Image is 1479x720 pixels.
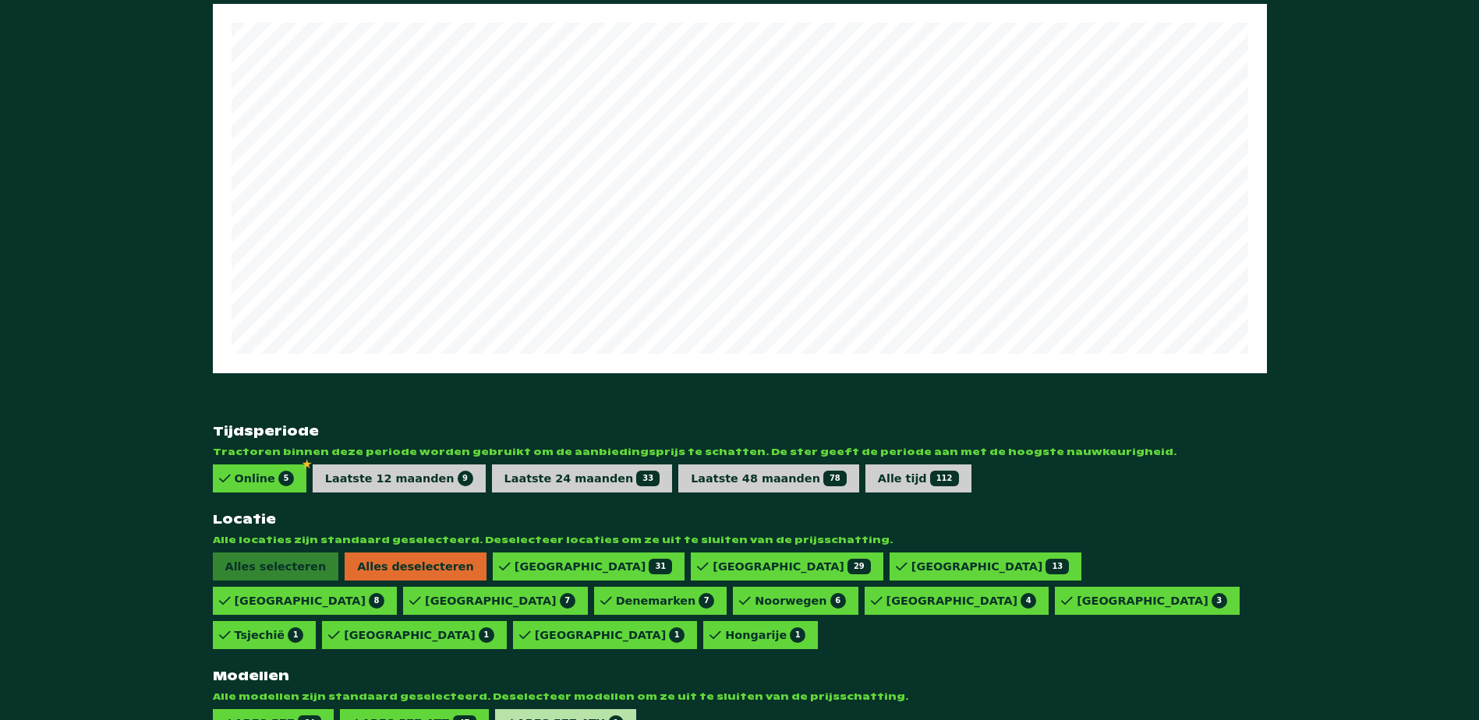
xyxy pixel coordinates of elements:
span: 1 [790,627,805,643]
div: Alle tijd [878,471,959,486]
div: [GEOGRAPHIC_DATA] [344,627,494,643]
span: 8 [369,593,384,609]
span: 13 [1046,559,1069,574]
div: [GEOGRAPHIC_DATA] [713,559,870,574]
strong: Tijdsperiode [213,423,1267,439]
div: [GEOGRAPHIC_DATA] [886,593,1037,609]
div: [GEOGRAPHIC_DATA] [1077,593,1227,609]
div: [GEOGRAPHIC_DATA] [911,559,1069,574]
div: Noorwegen [755,593,845,609]
div: [GEOGRAPHIC_DATA] [235,593,385,609]
span: Alle locaties zijn standaard geselecteerd. Deselecteer locaties om ze uit te sluiten van de prijs... [213,534,1267,546]
span: 4 [1021,593,1036,609]
span: 7 [699,593,714,609]
div: Tsjechië [235,627,304,643]
span: 33 [636,471,660,486]
div: Online [235,471,294,486]
div: Laatste 48 maanden [691,471,847,486]
div: Denemarken [616,593,715,609]
span: 1 [288,627,303,643]
div: Hongarije [725,627,805,643]
div: [GEOGRAPHIC_DATA] [535,627,685,643]
span: Tractoren binnen deze periode worden gebruikt om de aanbiedingsprijs te schatten. De ster geeft d... [213,446,1267,458]
span: 3 [1212,593,1227,609]
strong: Locatie [213,511,1267,528]
span: 1 [479,627,494,643]
div: [GEOGRAPHIC_DATA] [425,593,575,609]
span: Alles deselecteren [345,552,487,581]
span: 29 [847,559,871,574]
span: 1 [669,627,685,643]
span: Alle modellen zijn standaard geselecteerd. Deselecteer modellen om ze uit te sluiten van de prijs... [213,690,1267,703]
span: 7 [560,593,575,609]
span: 112 [930,471,959,486]
strong: Modellen [213,668,1267,684]
span: 5 [278,471,294,486]
span: 78 [823,471,847,486]
span: Alles selecteren [213,552,339,581]
div: Laatste 24 maanden [504,471,660,486]
div: Laatste 12 maanden [325,471,473,486]
span: 9 [458,471,473,486]
div: [GEOGRAPHIC_DATA] [515,559,672,574]
span: 31 [649,559,672,574]
span: 6 [830,593,846,609]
